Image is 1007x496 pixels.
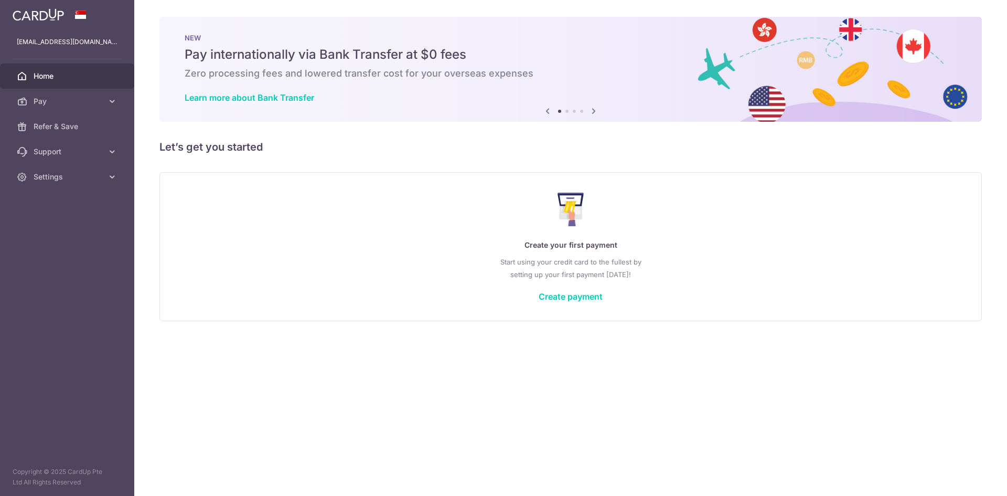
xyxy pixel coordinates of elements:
p: Create your first payment [181,239,960,251]
p: [EMAIL_ADDRESS][DOMAIN_NAME] [17,37,117,47]
img: Make Payment [558,193,584,226]
a: Create payment [539,291,603,302]
a: Learn more about Bank Transfer [185,92,314,103]
p: NEW [185,34,957,42]
h5: Let’s get you started [159,139,982,155]
span: Refer & Save [34,121,103,132]
span: Settings [34,172,103,182]
span: Home [34,71,103,81]
h6: Zero processing fees and lowered transfer cost for your overseas expenses [185,67,957,80]
span: Support [34,146,103,157]
p: Start using your credit card to the fullest by setting up your first payment [DATE]! [181,256,960,281]
img: Bank transfer banner [159,17,982,122]
h5: Pay internationally via Bank Transfer at $0 fees [185,46,957,63]
img: CardUp [13,8,64,21]
span: Pay [34,96,103,107]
